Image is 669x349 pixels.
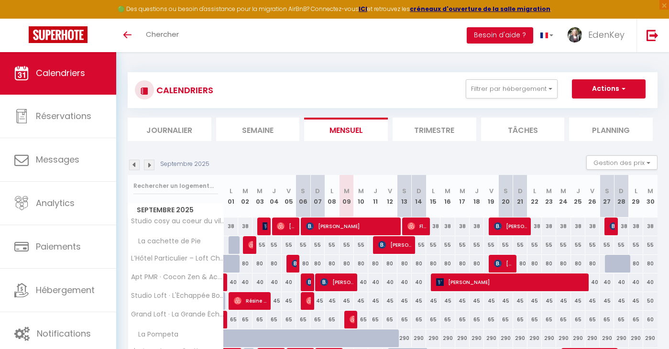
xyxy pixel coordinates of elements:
li: Semaine [216,118,300,141]
div: 65 [629,311,643,328]
div: 290 [426,329,440,347]
div: 55 [470,236,484,254]
div: 80 [368,255,383,273]
th: 14 [412,175,426,218]
div: 55 [556,236,570,254]
span: [PERSON_NAME] [494,217,527,235]
th: 21 [513,175,527,218]
span: Chercher [146,29,179,39]
div: 290 [643,329,658,347]
div: 65 [455,311,470,328]
div: 80 [426,255,440,273]
div: 55 [310,236,325,254]
abbr: M [358,186,364,196]
div: 65 [556,311,570,328]
div: 55 [252,236,267,254]
button: Gestion des prix [586,155,658,170]
div: 60 [643,311,658,328]
div: 80 [310,255,325,273]
div: 55 [354,236,368,254]
div: 45 [325,292,339,310]
div: 55 [440,236,455,254]
div: 55 [282,236,296,254]
span: Paiements [36,240,81,252]
p: Septembre 2025 [160,160,209,169]
div: 40 [354,273,368,291]
div: 65 [383,311,397,328]
span: [PERSON_NAME] [610,217,614,235]
div: 45 [542,292,556,310]
div: 55 [527,236,542,254]
abbr: S [605,186,609,196]
div: 40 [600,273,614,291]
div: 65 [325,311,339,328]
th: 16 [440,175,455,218]
span: [PERSON_NAME] [350,310,354,328]
div: 290 [412,329,426,347]
div: 38 [542,218,556,235]
a: ... EdenKey [560,19,636,52]
div: 45 [484,292,498,310]
button: Filtrer par hébergement [466,79,558,98]
div: 80 [470,255,484,273]
div: 55 [513,236,527,254]
th: 01 [224,175,238,218]
div: 80 [455,255,470,273]
div: 80 [542,255,556,273]
div: 55 [296,236,310,254]
div: 38 [238,218,252,235]
div: 55 [340,236,354,254]
div: 45 [426,292,440,310]
div: 45 [354,292,368,310]
li: Journalier [128,118,211,141]
div: 65 [252,311,267,328]
div: 65 [440,311,455,328]
abbr: M [647,186,653,196]
div: 45 [267,292,281,310]
th: 19 [484,175,498,218]
div: 45 [470,292,484,310]
abbr: M [560,186,566,196]
a: Chercher [139,19,186,52]
th: 20 [498,175,513,218]
span: [PERSON_NAME] [306,292,311,310]
abbr: D [619,186,624,196]
span: [PERSON_NAME] [277,217,296,235]
div: 38 [426,218,440,235]
span: La Pompeta [130,329,181,340]
abbr: J [373,186,377,196]
div: 290 [498,329,513,347]
h3: CALENDRIERS [154,79,213,101]
div: 80 [629,255,643,273]
div: 80 [354,255,368,273]
div: 38 [614,218,628,235]
div: 290 [556,329,570,347]
div: 38 [643,218,658,235]
th: 05 [282,175,296,218]
div: 80 [383,255,397,273]
span: Analytics [36,197,75,209]
div: 40 [614,273,628,291]
button: Actions [572,79,646,98]
div: 80 [556,255,570,273]
strong: créneaux d'ouverture de la salle migration [410,5,550,13]
th: 30 [643,175,658,218]
abbr: V [388,186,392,196]
div: 38 [556,218,570,235]
div: 45 [440,292,455,310]
abbr: J [475,186,479,196]
div: 40 [224,273,238,291]
div: 55 [426,236,440,254]
th: 22 [527,175,542,218]
li: Tâches [481,118,565,141]
div: 40 [267,273,281,291]
div: 290 [470,329,484,347]
div: 65 [498,311,513,328]
th: 08 [325,175,339,218]
div: 38 [585,218,600,235]
span: [PERSON_NAME] [306,217,397,235]
span: Apt PMR · Cocon Zen & Accessible [130,273,225,281]
div: 290 [571,329,585,347]
div: 65 [542,311,556,328]
div: 45 [527,292,542,310]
